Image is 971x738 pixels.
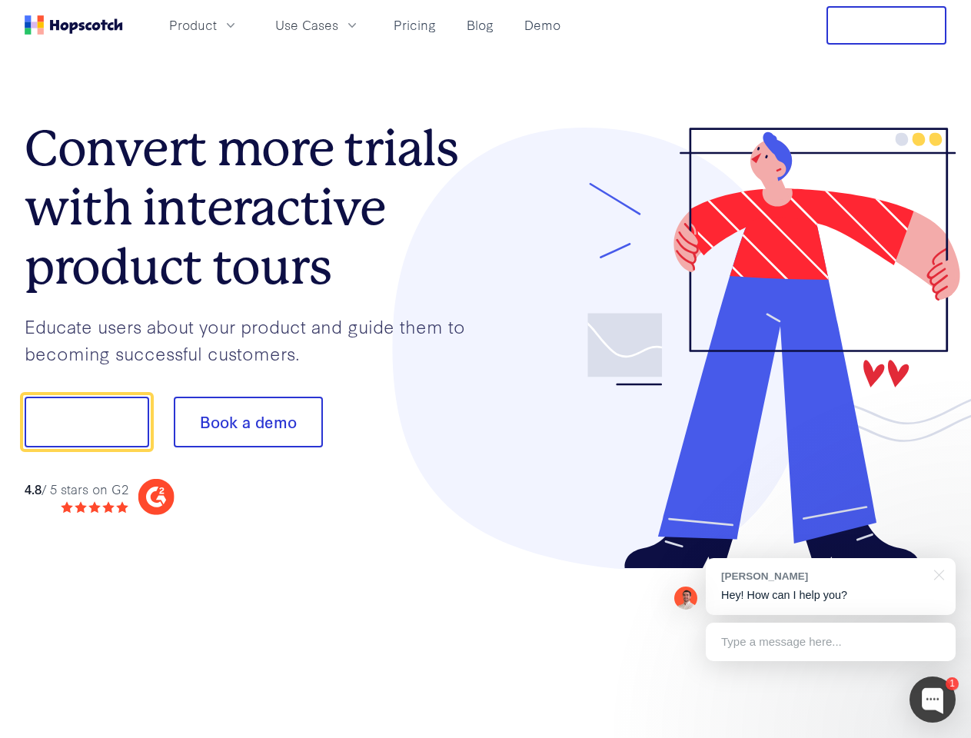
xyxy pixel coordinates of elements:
p: Educate users about your product and guide them to becoming successful customers. [25,313,486,366]
a: Blog [461,12,500,38]
button: Product [160,12,248,38]
button: Use Cases [266,12,369,38]
span: Use Cases [275,15,338,35]
button: Book a demo [174,397,323,447]
div: Type a message here... [706,623,956,661]
a: Pricing [387,12,442,38]
h1: Convert more trials with interactive product tours [25,119,486,296]
img: Mark Spera [674,587,697,610]
button: Show me! [25,397,149,447]
div: 1 [946,677,959,690]
div: [PERSON_NAME] [721,569,925,583]
a: Home [25,15,123,35]
p: Hey! How can I help you? [721,587,940,603]
strong: 4.8 [25,480,42,497]
div: / 5 stars on G2 [25,480,128,499]
span: Product [169,15,217,35]
button: Free Trial [826,6,946,45]
a: Demo [518,12,567,38]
